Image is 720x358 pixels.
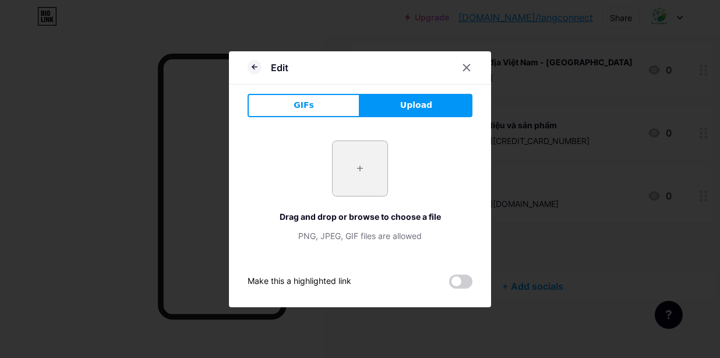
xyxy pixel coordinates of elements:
[271,61,288,75] div: Edit
[360,94,472,117] button: Upload
[248,210,472,223] div: Drag and drop or browse to choose a file
[248,230,472,242] div: PNG, JPEG, GIF files are allowed
[248,94,360,117] button: GIFs
[294,99,314,111] span: GIFs
[400,99,432,111] span: Upload
[248,275,351,289] div: Make this a highlighted link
